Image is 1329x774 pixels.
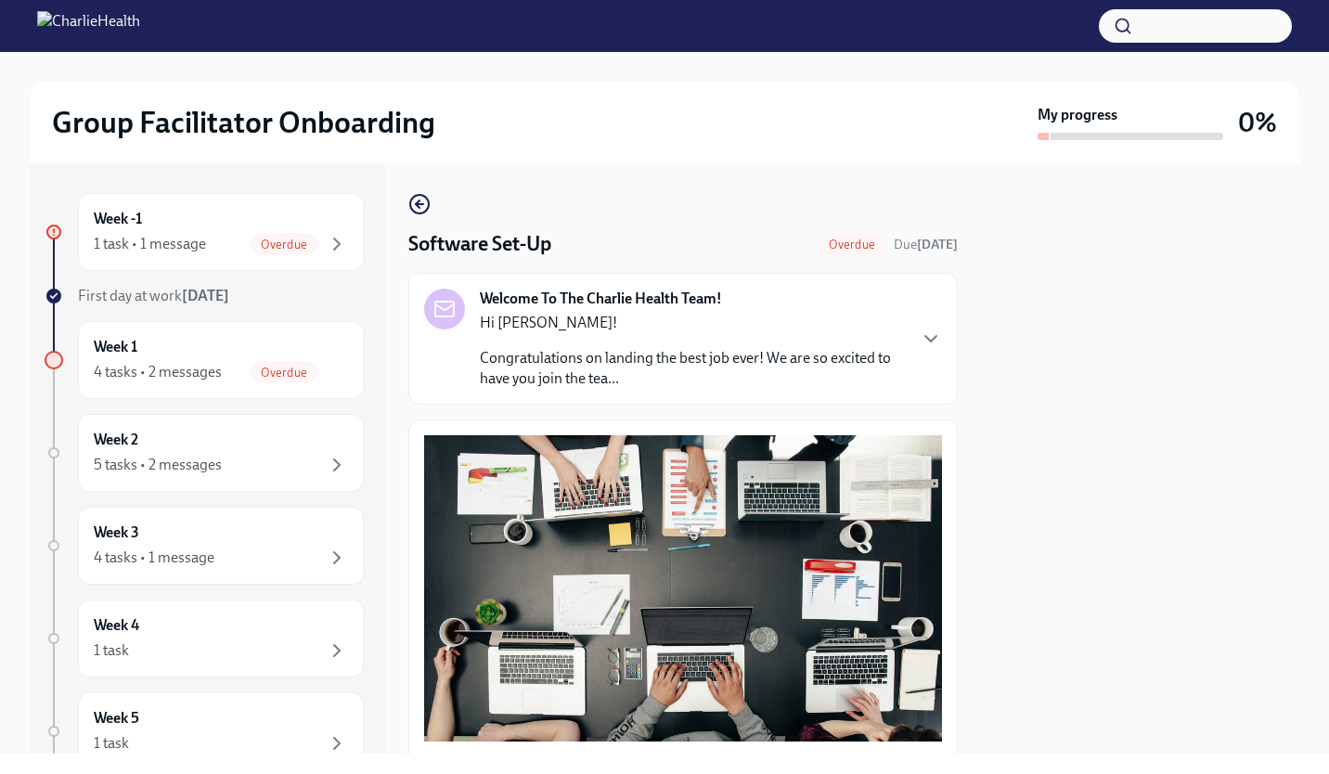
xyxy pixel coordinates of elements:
strong: [DATE] [917,237,958,252]
h6: Week 4 [94,615,139,636]
h6: Week 5 [94,708,139,729]
div: 4 tasks • 2 messages [94,362,222,382]
div: 5 tasks • 2 messages [94,455,222,475]
h6: Week 3 [94,522,139,543]
a: Week 41 task [45,600,364,677]
a: First day at work[DATE] [45,286,364,306]
h4: Software Set-Up [408,230,551,258]
span: Overdue [818,238,886,252]
div: 1 task • 1 message [94,234,206,254]
strong: [DATE] [182,287,229,304]
span: Overdue [250,366,318,380]
h2: Group Facilitator Onboarding [52,104,435,141]
div: 1 task [94,733,129,754]
strong: Welcome To The Charlie Health Team! [480,289,722,309]
p: Hi [PERSON_NAME]! [480,313,905,333]
h6: Week -1 [94,209,142,229]
button: Zoom image [424,435,942,742]
a: Week 14 tasks • 2 messagesOverdue [45,321,364,399]
img: CharlieHealth [37,11,140,41]
div: 1 task [94,640,129,661]
a: Week 34 tasks • 1 message [45,507,364,585]
span: First day at work [78,287,229,304]
div: 4 tasks • 1 message [94,548,214,568]
p: Congratulations on landing the best job ever! We are so excited to have you join the tea... [480,348,905,389]
span: September 30th, 2025 09:00 [894,236,958,253]
h3: 0% [1238,106,1277,139]
span: Overdue [250,238,318,252]
a: Week -11 task • 1 messageOverdue [45,193,364,271]
h6: Week 1 [94,337,137,357]
span: Due [894,237,958,252]
strong: My progress [1038,105,1117,125]
a: Week 25 tasks • 2 messages [45,414,364,492]
a: Week 51 task [45,692,364,770]
h6: Week 2 [94,430,138,450]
